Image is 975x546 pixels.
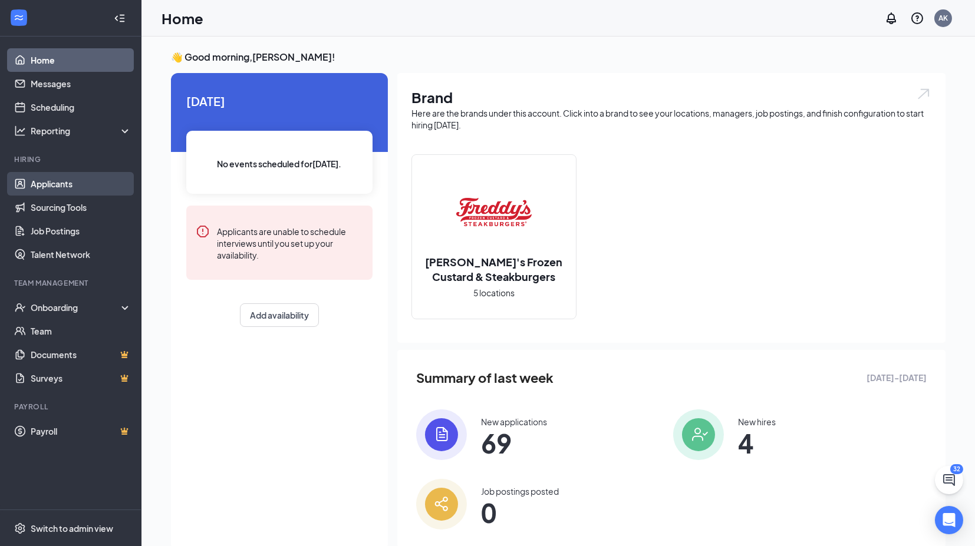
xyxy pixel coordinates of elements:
[481,485,559,497] div: Job postings posted
[14,154,129,164] div: Hiring
[416,479,467,530] img: icon
[673,409,724,460] img: icon
[14,402,129,412] div: Payroll
[186,92,373,110] span: [DATE]
[942,473,956,487] svg: ChatActive
[31,48,131,72] a: Home
[14,302,26,313] svg: UserCheck
[481,432,547,454] span: 69
[240,303,319,327] button: Add availability
[416,409,467,460] img: icon
[162,8,203,28] h1: Home
[416,368,554,388] span: Summary of last week
[114,12,126,24] svg: Collapse
[31,302,121,313] div: Onboarding
[910,11,924,25] svg: QuestionInfo
[14,278,129,288] div: Team Management
[481,502,559,523] span: 0
[31,72,131,95] a: Messages
[14,522,26,534] svg: Settings
[938,13,948,23] div: AK
[738,432,776,454] span: 4
[916,87,931,101] img: open.6027fd2a22e1237b5b06.svg
[456,174,532,250] img: Freddy's Frozen Custard & Steakburgers
[411,107,931,131] div: Here are the brands under this account. Click into a brand to see your locations, managers, job p...
[31,343,131,366] a: DocumentsCrown
[14,125,26,137] svg: Analysis
[31,419,131,443] a: PayrollCrown
[13,12,25,24] svg: WorkstreamLogo
[31,125,132,137] div: Reporting
[867,371,927,384] span: [DATE] - [DATE]
[31,172,131,196] a: Applicants
[31,366,131,390] a: SurveysCrown
[31,196,131,219] a: Sourcing Tools
[31,522,113,534] div: Switch to admin view
[935,506,963,534] div: Open Intercom Messenger
[738,416,776,428] div: New hires
[31,95,131,119] a: Scheduling
[171,51,946,64] h3: 👋 Good morning, [PERSON_NAME] !
[31,243,131,266] a: Talent Network
[196,224,210,239] svg: Error
[217,224,363,261] div: Applicants are unable to schedule interviews until you set up your availability.
[950,464,963,474] div: 32
[473,286,515,299] span: 5 locations
[31,319,131,343] a: Team
[218,157,342,170] span: No events scheduled for [DATE] .
[31,219,131,243] a: Job Postings
[935,466,963,494] button: ChatActive
[411,87,931,107] h1: Brand
[884,11,898,25] svg: Notifications
[481,416,547,428] div: New applications
[412,254,576,284] h2: [PERSON_NAME]'s Frozen Custard & Steakburgers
